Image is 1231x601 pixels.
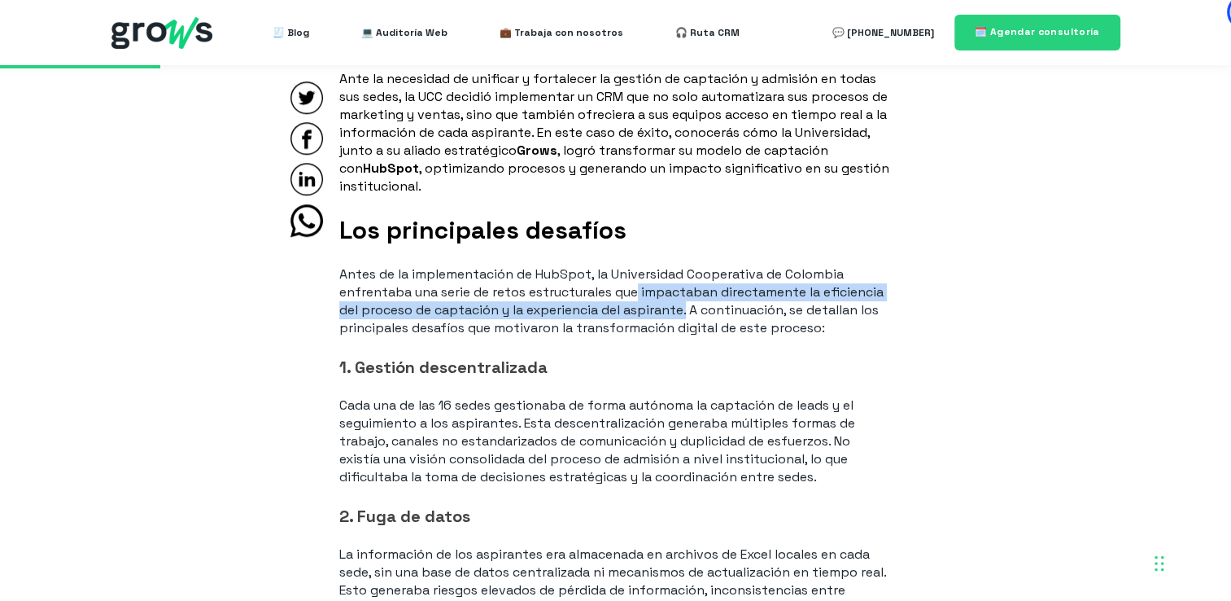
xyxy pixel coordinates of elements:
[339,397,893,486] p: Cada una de las 16 sedes gestionaba de forma autónoma la captación de leads y el seguimiento a lo...
[939,393,1231,601] div: Widget de chat
[339,142,828,177] span: , logró transformar su modelo de captación con
[363,160,419,177] span: HubSpot
[832,16,934,49] a: 💬 [PHONE_NUMBER]
[675,16,740,49] a: 🎧 Ruta CRM
[339,214,626,246] span: Los principales desafíos
[975,25,1100,38] span: 🗓️ Agendar consultoría
[361,16,447,49] a: 💻 Auditoría Web
[954,15,1120,50] a: 🗓️ Agendar consultoría
[339,506,470,527] span: 2. Fuga de datos
[339,160,889,195] span: , optimizando procesos y generando un impacto significativo en su gestión institucional.
[939,393,1231,601] iframe: Chat Widget
[517,142,557,159] span: Grows
[339,265,893,337] p: Antes de la implementación de HubSpot, la Universidad Cooperativa de Colombia enfrentaba una seri...
[1155,539,1164,588] div: Arrastrar
[273,16,309,49] a: 🧾 Blog
[500,16,623,49] a: 💼 Trabaja con nosotros
[339,70,888,159] span: Ante la necesidad de unificar y fortalecer la gestión de captación y admisión en todas sus sedes,...
[339,357,548,378] span: 1. Gestión descentralizada
[111,17,212,49] img: grows - hubspot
